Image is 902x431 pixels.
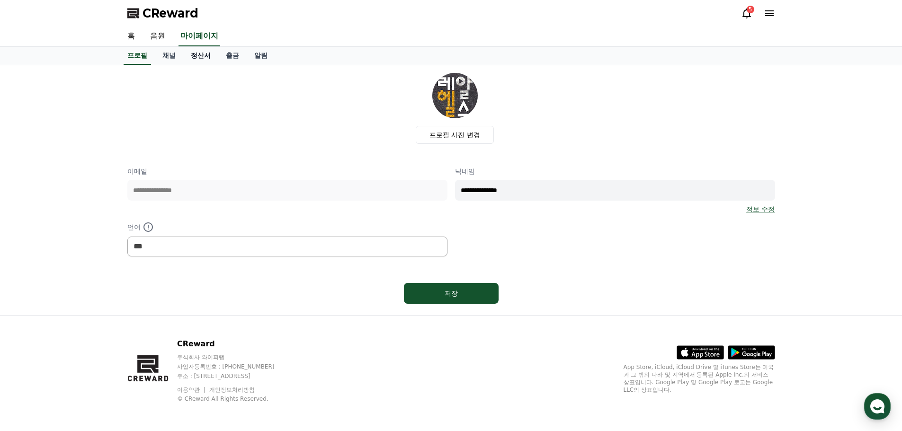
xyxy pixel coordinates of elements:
a: 홈 [120,26,143,46]
a: 정보 수정 [746,204,775,214]
div: 5 [747,6,754,13]
p: 닉네임 [455,167,775,176]
a: 채널 [155,47,183,65]
a: 정산서 [183,47,218,65]
p: © CReward All Rights Reserved. [177,395,293,403]
a: 프로필 [124,47,151,65]
p: 주소 : [STREET_ADDRESS] [177,372,293,380]
p: 주식회사 와이피랩 [177,353,293,361]
img: profile_image [432,73,478,118]
p: App Store, iCloud, iCloud Drive 및 iTunes Store는 미국과 그 밖의 나라 및 지역에서 등록된 Apple Inc.의 서비스 상표입니다. Goo... [624,363,775,394]
a: 마이페이지 [179,26,220,46]
div: 저장 [423,289,480,298]
a: 개인정보처리방침 [209,387,255,393]
a: 음원 [143,26,173,46]
span: 홈 [30,314,36,322]
p: CReward [177,338,293,350]
a: 대화 [63,300,122,324]
a: 출금 [218,47,247,65]
span: 대화 [87,315,98,322]
a: 설정 [122,300,182,324]
p: 이메일 [127,167,447,176]
a: 홈 [3,300,63,324]
span: 설정 [146,314,158,322]
button: 저장 [404,283,499,304]
span: CReward [143,6,198,21]
p: 언어 [127,221,447,233]
a: 이용약관 [177,387,207,393]
a: 알림 [247,47,275,65]
p: 사업자등록번호 : [PHONE_NUMBER] [177,363,293,370]
a: 5 [741,8,752,19]
a: CReward [127,6,198,21]
label: 프로필 사진 변경 [416,126,494,144]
